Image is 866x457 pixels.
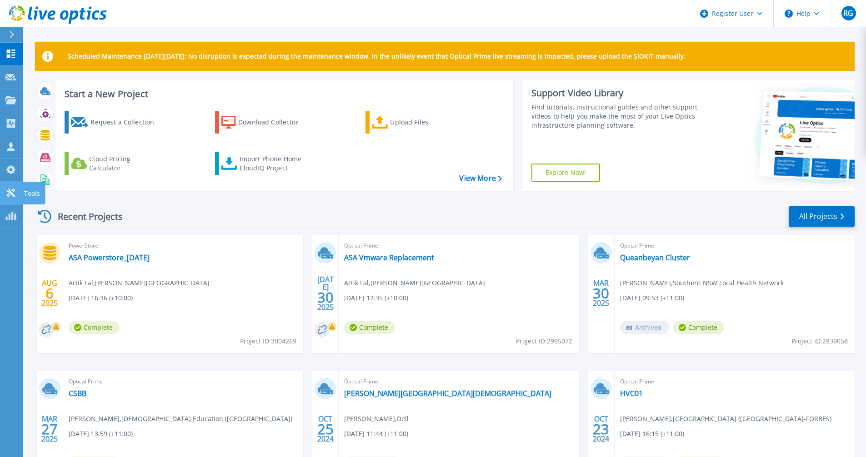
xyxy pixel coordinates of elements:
div: Import Phone Home CloudIQ Project [240,154,310,173]
span: [DATE] 16:36 (+10:00) [69,293,133,303]
div: [DATE] 2025 [317,277,334,310]
a: Cloud Pricing Calculator [65,152,166,175]
div: AUG 2025 [41,277,58,310]
div: Support Video Library [531,87,701,99]
div: Recent Projects [35,205,135,228]
span: 30 [593,289,609,297]
span: [PERSON_NAME] , Southern NSW Local Health Network [620,278,784,288]
span: Optical Prime [620,377,849,387]
span: [DATE] 16:15 (+11:00) [620,429,684,439]
a: All Projects [789,206,855,227]
span: Project ID: 3004269 [240,336,296,346]
span: Archived [620,321,669,334]
h3: Start a New Project [65,89,501,99]
a: Explore Now! [531,164,601,182]
a: HVC01 [620,389,643,398]
span: Artik Lal , [PERSON_NAME][GEOGRAPHIC_DATA] [69,278,210,288]
a: [PERSON_NAME][GEOGRAPHIC_DATA][DEMOGRAPHIC_DATA] [344,389,551,398]
span: Project ID: 2995072 [516,336,572,346]
a: Queanbeyan Cluster [620,253,690,262]
span: [DATE] 11:44 (+11:00) [344,429,408,439]
span: 6 [45,289,54,297]
span: 30 [317,293,334,301]
span: [PERSON_NAME] , [GEOGRAPHIC_DATA] ([GEOGRAPHIC_DATA]-FORBES) [620,414,831,424]
a: Download Collector [215,111,316,134]
a: CSBB [69,389,86,398]
p: Scheduled Maintenance [DATE][DATE]: No disruption is expected during the maintenance window. In t... [68,53,686,60]
div: Cloud Pricing Calculator [89,154,162,173]
p: Tools [24,182,40,205]
span: RG [843,10,853,17]
span: [PERSON_NAME] , Dell [344,414,409,424]
div: MAR 2025 [592,277,610,310]
span: [DATE] 13:59 (+11:00) [69,429,133,439]
div: Download Collector [238,113,311,131]
span: Optical Prime [344,377,573,387]
span: Optical Prime [69,377,298,387]
span: 23 [593,425,609,433]
span: Complete [673,321,724,334]
div: MAR 2025 [41,412,58,446]
span: Complete [69,321,120,334]
div: Request a Collection [90,113,163,131]
span: Complete [344,321,395,334]
a: ASA Powerstore_[DATE] [69,253,150,262]
span: Optical Prime [620,241,849,251]
span: 27 [41,425,58,433]
span: 25 [317,425,334,433]
div: Upload Files [390,113,463,131]
span: [DATE] 09:53 (+11:00) [620,293,684,303]
a: View More [459,174,501,183]
div: OCT 2024 [592,412,610,446]
span: Artik Lal , [PERSON_NAME][GEOGRAPHIC_DATA] [344,278,485,288]
div: Find tutorials, instructional guides and other support videos to help you make the most of your L... [531,103,701,130]
a: Request a Collection [65,111,166,134]
div: OCT 2024 [317,412,334,446]
a: Upload Files [365,111,467,134]
span: PowerStore [69,241,298,251]
a: ASA Vmware Replacement [344,253,434,262]
span: [DATE] 12:35 (+10:00) [344,293,408,303]
span: [PERSON_NAME] , [DEMOGRAPHIC_DATA] Education ([GEOGRAPHIC_DATA]) [69,414,292,424]
span: Optical Prime [344,241,573,251]
span: Project ID: 2839058 [791,336,848,346]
